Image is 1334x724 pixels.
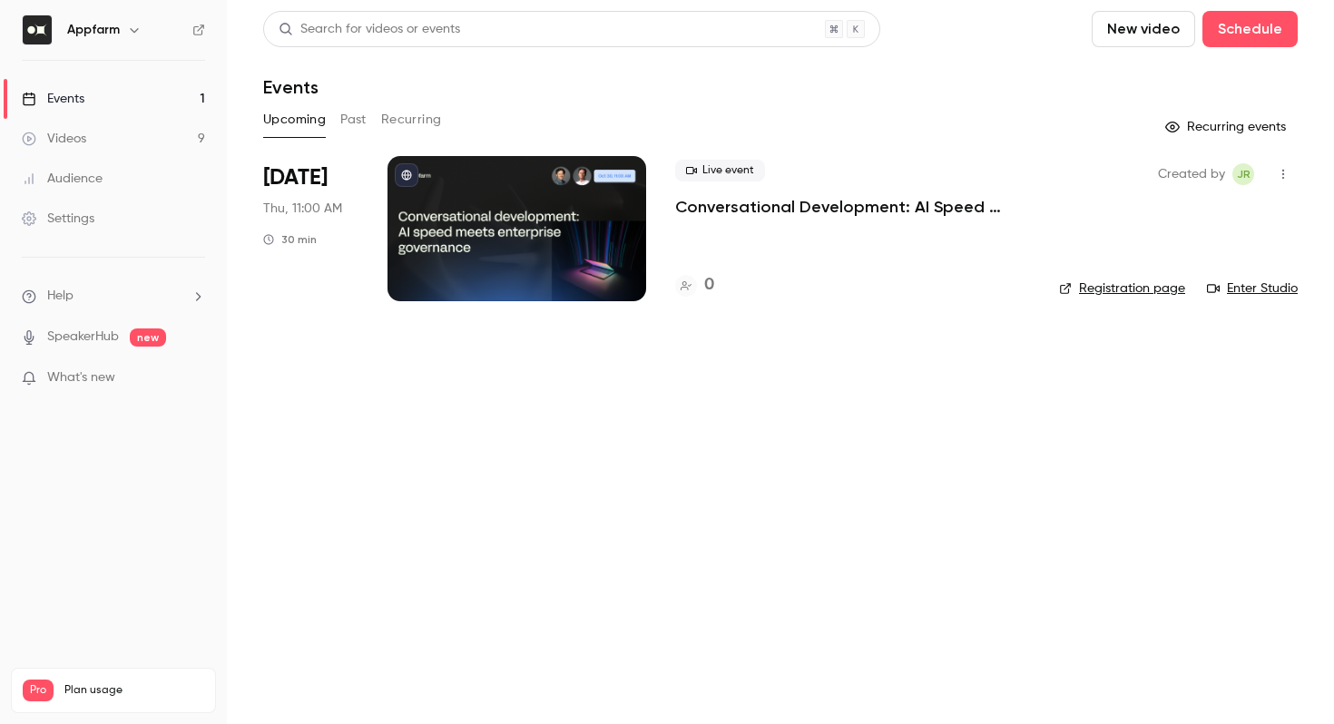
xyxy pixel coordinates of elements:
[130,328,166,347] span: new
[47,328,119,347] a: SpeakerHub
[1059,279,1185,298] a: Registration page
[22,90,84,108] div: Events
[340,105,367,134] button: Past
[675,196,1030,218] a: Conversational Development: AI Speed Meets Enterprise Governance
[47,287,74,306] span: Help
[263,200,342,218] span: Thu, 11:00 AM
[22,210,94,228] div: Settings
[23,15,52,44] img: Appfarm
[1202,11,1298,47] button: Schedule
[47,368,115,387] span: What's new
[1158,163,1225,185] span: Created by
[1232,163,1254,185] span: Julie Remen
[704,273,714,298] h4: 0
[675,160,765,181] span: Live event
[263,105,326,134] button: Upcoming
[1237,163,1251,185] span: JR
[22,130,86,148] div: Videos
[22,170,103,188] div: Audience
[1157,113,1298,142] button: Recurring events
[23,680,54,701] span: Pro
[67,21,120,39] h6: Appfarm
[279,20,460,39] div: Search for videos or events
[381,105,442,134] button: Recurring
[675,273,714,298] a: 0
[263,156,358,301] div: Oct 30 Thu, 11:00 AM (Europe/Oslo)
[1092,11,1195,47] button: New video
[263,76,319,98] h1: Events
[183,370,205,386] iframe: Noticeable Trigger
[1207,279,1298,298] a: Enter Studio
[22,287,205,306] li: help-dropdown-opener
[64,683,204,698] span: Plan usage
[263,232,317,247] div: 30 min
[263,163,328,192] span: [DATE]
